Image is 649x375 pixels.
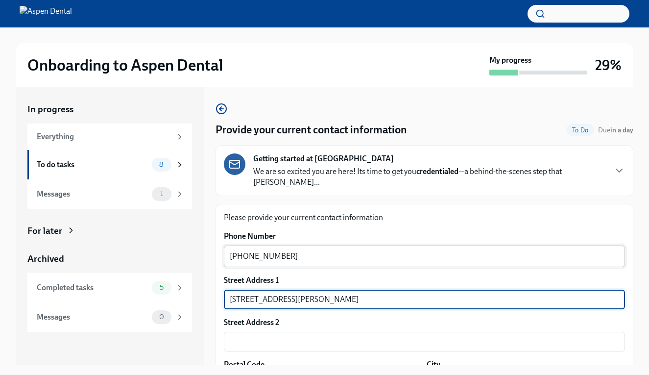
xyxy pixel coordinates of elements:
span: September 7th, 2025 09:00 [598,125,633,135]
label: Street Address 2 [224,317,279,328]
strong: Getting started at [GEOGRAPHIC_DATA] [253,153,394,164]
label: Street Address 1 [224,275,279,286]
span: Due [598,126,633,134]
a: To do tasks8 [27,150,192,179]
div: Completed tasks [37,282,148,293]
span: 0 [153,313,170,321]
strong: credentialed [416,167,458,176]
div: Everything [37,131,171,142]
a: Messages1 [27,179,192,209]
h4: Provide your current contact information [216,123,407,137]
textarea: [PHONE_NUMBER] [230,250,619,262]
label: Phone Number [224,231,625,242]
div: To do tasks [37,159,148,170]
a: Completed tasks5 [27,273,192,302]
p: We are so excited you are here! Its time to get you —a behind-the-scenes step that [PERSON_NAME]... [253,166,605,188]
h2: Onboarding to Aspen Dental [27,55,223,75]
strong: in a day [610,126,633,134]
img: Aspen Dental [20,6,72,22]
span: 1 [154,190,169,198]
span: To Do [566,126,594,134]
a: For later [27,225,192,237]
h3: 29% [595,56,622,74]
label: City [427,359,440,370]
a: Archived [27,252,192,265]
span: 8 [153,161,169,168]
div: Messages [37,189,148,200]
div: Messages [37,312,148,323]
a: Messages0 [27,302,192,332]
div: For later [27,225,62,237]
a: In progress [27,103,192,116]
span: 5 [154,284,169,291]
label: Postal Code [224,359,264,370]
p: Please provide your current contact information [224,212,625,223]
a: Everything [27,124,192,150]
strong: My progress [489,55,531,66]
